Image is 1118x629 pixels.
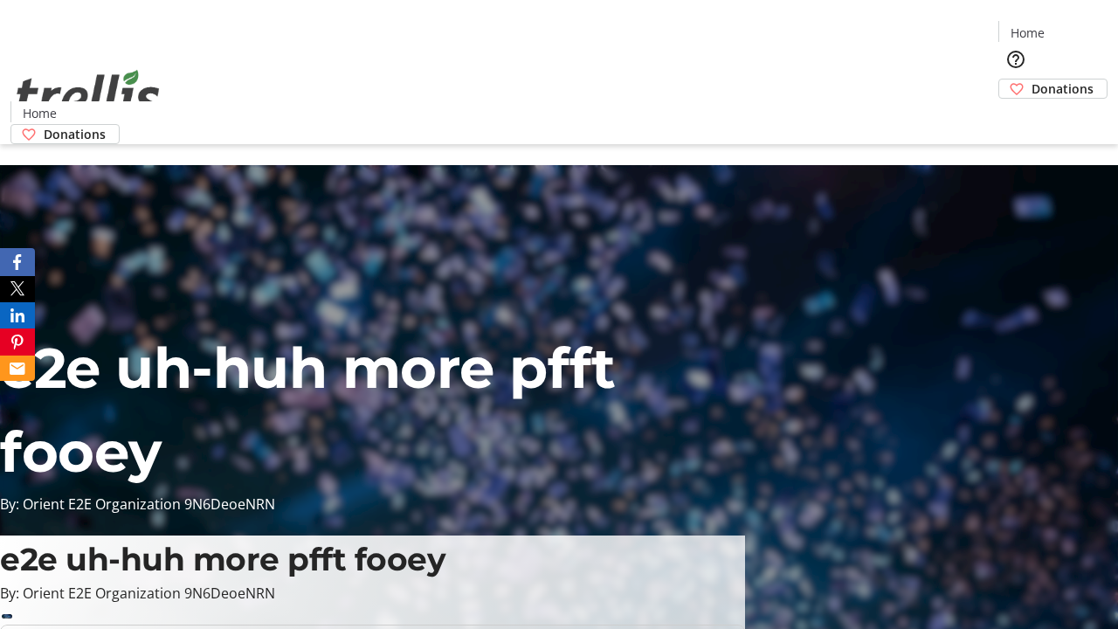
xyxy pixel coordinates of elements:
a: Donations [998,79,1108,99]
img: Orient E2E Organization 9N6DeoeNRN's Logo [10,51,166,138]
a: Donations [10,124,120,144]
span: Home [1011,24,1045,42]
button: Help [998,42,1033,77]
button: Cart [998,99,1033,134]
span: Donations [1032,79,1094,98]
a: Home [999,24,1055,42]
span: Home [23,104,57,122]
a: Home [11,104,67,122]
span: Donations [44,125,106,143]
